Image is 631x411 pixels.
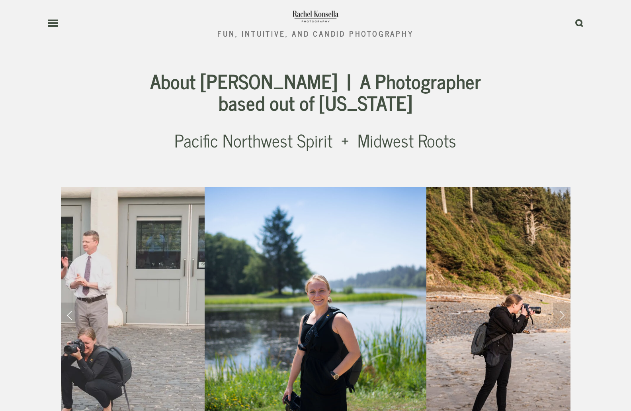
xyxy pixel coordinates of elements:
[292,8,339,24] img: PNW Wedding Photographer | Rachel Konsella
[217,29,413,37] div: Fun, Intuitive, and Candid Photography
[553,303,570,326] a: Next Slide
[126,70,505,114] h1: About [PERSON_NAME] | A Photographer based out of [US_STATE]
[126,128,505,152] h2: Pacific Northwest Spirit + Midwest Roots
[61,303,78,326] a: Previous Slide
